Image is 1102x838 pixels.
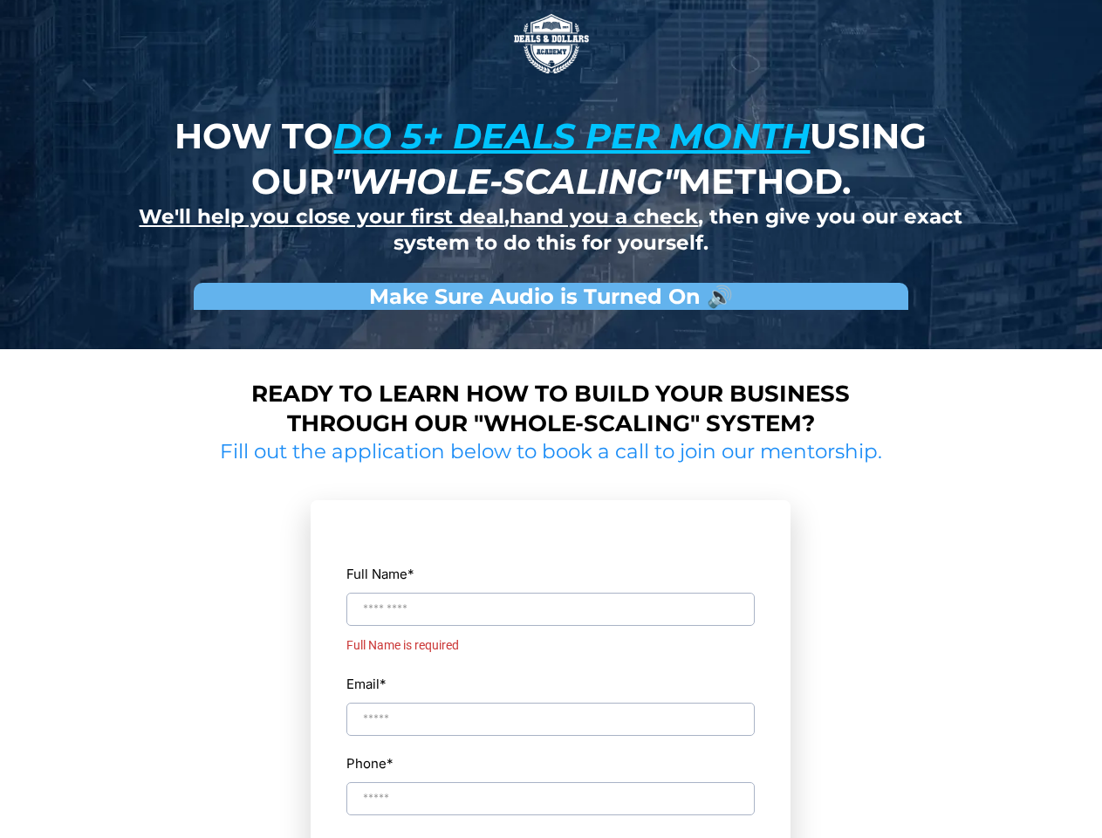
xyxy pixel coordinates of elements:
[510,204,698,229] u: hand you a check
[369,284,733,309] strong: Make Sure Audio is Turned On 🔊
[214,439,889,465] h2: Fill out the application below to book a call to join our mentorship.
[333,114,810,157] u: do 5+ deals per month
[346,672,387,696] label: Email
[334,160,678,203] em: "whole-scaling"
[346,635,755,656] div: Full Name is required
[251,380,850,437] strong: Ready to learn how to build your business through our "whole-scaling" system?
[139,204,962,255] strong: , , then give you our exact system to do this for yourself.
[346,562,755,586] label: Full Name
[346,752,755,775] label: Phone
[175,114,927,203] strong: How to using our method.
[139,204,504,229] u: We'll help you close your first deal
